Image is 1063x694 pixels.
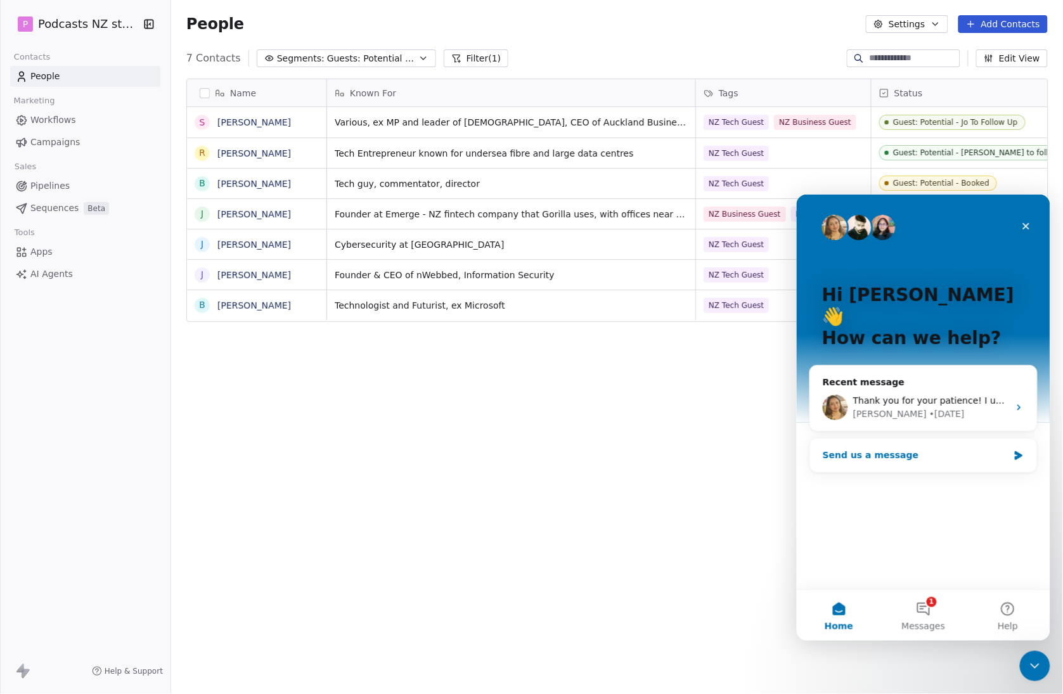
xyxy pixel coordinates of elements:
[28,427,56,436] span: Home
[704,146,769,161] span: NZ Tech Guest
[893,179,989,188] div: Guest: Potential - Booked
[335,299,688,312] span: Technologist and Futurist, ex Microsoft
[30,245,53,259] span: Apps
[704,298,769,313] span: NZ Tech Guest
[15,13,135,35] button: PPodcasts NZ studio
[893,118,1018,127] div: Guest: Potential - Jo To Follow Up
[201,207,203,221] div: J
[199,177,205,190] div: B
[30,267,73,281] span: AI Agents
[350,87,396,100] span: Known For
[217,148,291,158] a: [PERSON_NAME]
[704,267,769,283] span: NZ Tech Guest
[187,79,326,106] div: Name
[10,241,160,262] a: Apps
[200,116,205,129] div: S
[9,223,40,242] span: Tools
[105,427,149,436] span: Messages
[976,49,1048,67] button: Edit View
[797,195,1050,641] iframe: Intercom live chat
[186,15,244,34] span: People
[335,116,688,129] span: Various, ex MP and leader of [DEMOGRAPHIC_DATA], CEO of Auckland Business Chamber
[30,113,76,127] span: Workflows
[10,66,160,87] a: People
[56,213,130,226] div: [PERSON_NAME]
[10,132,160,153] a: Campaigns
[327,52,416,65] span: Guests: Potential - NZ Tech Podcast
[199,146,205,160] div: R
[10,110,160,131] a: Workflows
[132,213,168,226] div: • [DATE]
[26,254,212,267] div: Send us a message
[201,238,203,251] div: J
[894,87,923,100] span: Status
[335,208,688,221] span: Founder at Emerge - NZ fintech company that Gorilla uses, with offices near [GEOGRAPHIC_DATA]
[217,179,291,189] a: [PERSON_NAME]
[199,299,205,312] div: B
[327,79,695,106] div: Known For
[10,198,160,219] a: SequencesBeta
[866,15,948,33] button: Settings
[8,91,60,110] span: Marketing
[30,202,79,215] span: Sequences
[218,20,241,43] div: Close
[13,243,241,278] div: Send us a message
[774,115,856,130] span: NZ Business Guest
[217,117,291,127] a: [PERSON_NAME]
[719,87,738,100] span: Tags
[38,16,139,32] span: Podcasts NZ studio
[704,237,769,252] span: NZ Tech Guest
[84,395,169,446] button: Messages
[704,207,786,222] span: NZ Business Guest
[217,209,291,219] a: [PERSON_NAME]
[187,107,327,660] div: grid
[791,207,856,222] span: NZ Tech Guest
[217,240,291,250] a: [PERSON_NAME]
[704,176,769,191] span: NZ Tech Guest
[10,264,160,285] a: AI Agents
[9,157,42,176] span: Sales
[8,48,56,67] span: Contacts
[217,300,291,311] a: [PERSON_NAME]
[335,238,688,251] span: Cybersecurity at [GEOGRAPHIC_DATA]
[958,15,1048,33] button: Add Contacts
[217,270,291,280] a: [PERSON_NAME]
[335,147,688,160] span: Tech Entrepreneur known for undersea fibre and large data centres
[201,268,203,281] div: J
[186,51,241,66] span: 7 Contacts
[201,427,221,436] span: Help
[335,177,688,190] span: Tech guy, commentator, director
[105,666,163,676] span: Help & Support
[84,202,109,215] span: Beta
[277,52,325,65] span: Segments:
[230,87,256,100] span: Name
[444,49,509,67] button: Filter(1)
[169,395,254,446] button: Help
[696,79,871,106] div: Tags
[335,269,688,281] span: Founder & CEO of nWebbed, Information Security
[30,136,80,149] span: Campaigns
[1020,651,1050,681] iframe: Intercom live chat
[92,666,163,676] a: Help & Support
[10,176,160,196] a: Pipelines
[704,115,769,130] span: NZ Tech Guest
[30,179,70,193] span: Pipelines
[23,18,28,30] span: P
[30,70,60,83] span: People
